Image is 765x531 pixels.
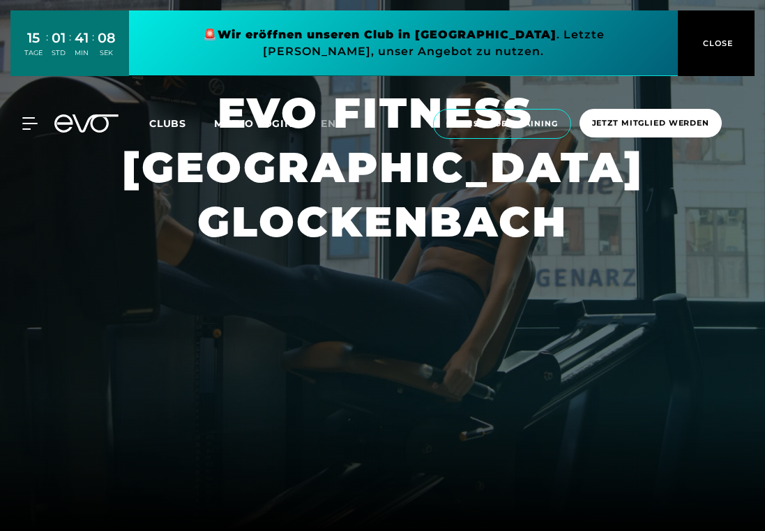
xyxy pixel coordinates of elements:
span: en [321,117,336,130]
button: CLOSE [678,10,755,76]
span: Gratis Probetraining [446,118,558,130]
div: TAGE [24,48,43,58]
a: en [321,116,353,132]
span: Clubs [149,117,186,130]
div: 15 [24,28,43,48]
span: CLOSE [699,37,734,50]
div: : [92,29,94,66]
h1: EVO FITNESS [GEOGRAPHIC_DATA] GLOCKENBACH [11,86,754,249]
div: 08 [98,28,116,48]
a: Gratis Probetraining [429,109,575,139]
div: 01 [52,28,66,48]
a: Jetzt Mitglied werden [575,109,726,139]
span: Jetzt Mitglied werden [592,117,709,129]
div: 41 [75,28,89,48]
div: STD [52,48,66,58]
a: MYEVO LOGIN [214,117,293,130]
div: : [69,29,71,66]
a: Clubs [149,117,214,130]
div: : [46,29,48,66]
div: SEK [98,48,116,58]
div: MIN [75,48,89,58]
